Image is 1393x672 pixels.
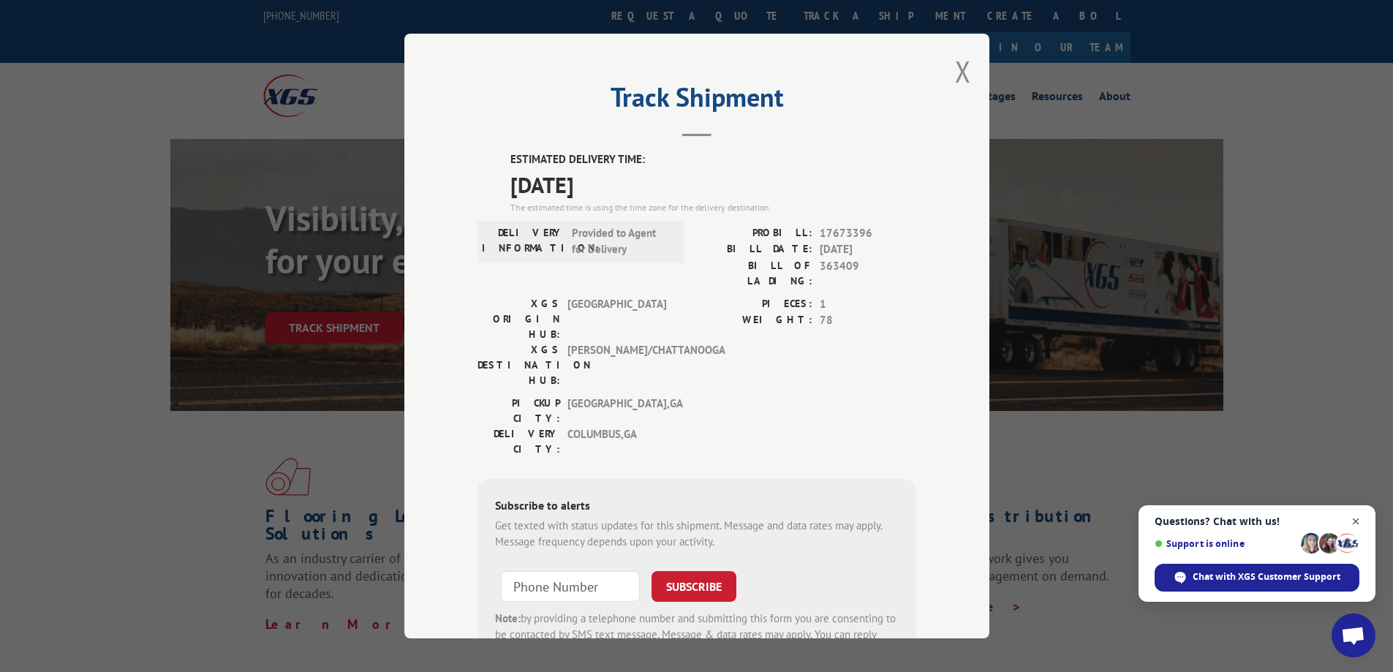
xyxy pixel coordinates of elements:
label: PIECES: [697,296,812,313]
label: DELIVERY INFORMATION: [482,225,565,258]
label: PROBILL: [697,225,812,242]
div: Chat with XGS Customer Support [1155,564,1359,592]
label: BILL DATE: [697,241,812,258]
button: SUBSCRIBE [652,571,736,602]
label: XGS DESTINATION HUB: [477,342,560,388]
label: BILL OF LADING: [697,258,812,289]
span: 78 [820,312,916,329]
strong: Note: [495,611,521,625]
button: Close modal [955,52,971,91]
div: Get texted with status updates for this shipment. Message and data rates may apply. Message frequ... [495,518,899,551]
label: ESTIMATED DELIVERY TIME: [510,151,916,168]
div: Open chat [1332,614,1375,657]
label: WEIGHT: [697,312,812,329]
span: [DATE] [510,168,916,201]
label: XGS ORIGIN HUB: [477,296,560,342]
input: Phone Number [501,571,640,602]
span: Close chat [1347,513,1365,531]
span: 1 [820,296,916,313]
span: [GEOGRAPHIC_DATA] [567,296,666,342]
span: [DATE] [820,241,916,258]
label: DELIVERY CITY: [477,426,560,457]
span: 17673396 [820,225,916,242]
span: Questions? Chat with us! [1155,516,1359,527]
label: PICKUP CITY: [477,396,560,426]
span: [PERSON_NAME]/CHATTANOOGA [567,342,666,388]
span: Chat with XGS Customer Support [1193,570,1340,584]
div: by providing a telephone number and submitting this form you are consenting to be contacted by SM... [495,611,899,660]
span: [GEOGRAPHIC_DATA] , GA [567,396,666,426]
span: Support is online [1155,538,1296,549]
div: The estimated time is using the time zone for the delivery destination. [510,201,916,214]
span: Provided to Agent for Delivery [572,225,671,258]
h2: Track Shipment [477,87,916,115]
span: COLUMBUS , GA [567,426,666,457]
div: Subscribe to alerts [495,497,899,518]
span: 363409 [820,258,916,289]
